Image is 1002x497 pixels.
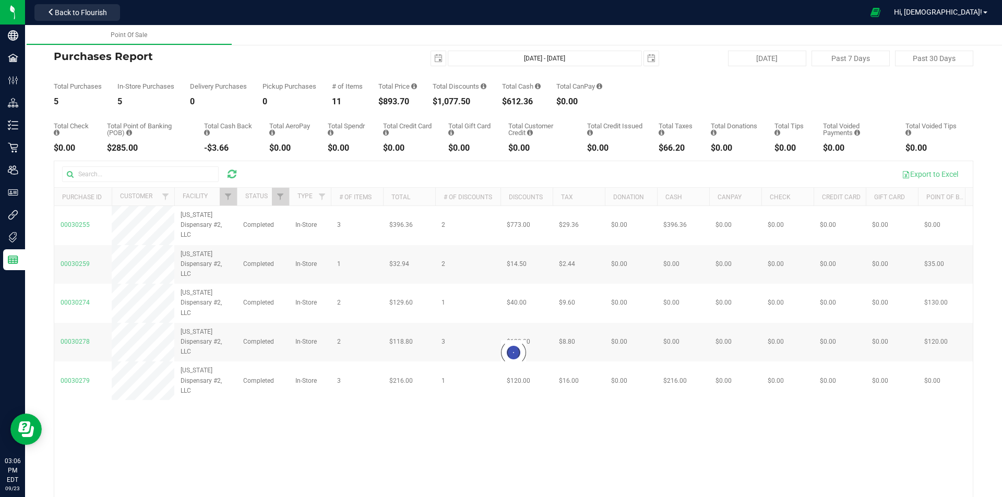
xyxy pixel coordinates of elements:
i: Sum of the successful, non-voided gift card payment transactions for all purchases in the date ra... [448,129,454,136]
i: Sum of all round-up-to-next-dollar total price adjustments for all purchases in the date range. [711,129,717,136]
h4: Purchases Report [54,51,360,62]
span: select [644,51,659,66]
div: 0 [263,98,316,106]
div: Total Price [378,83,417,90]
span: Point Of Sale [111,31,147,39]
inline-svg: Retail [8,142,18,153]
i: Sum of the successful, non-voided payments using account credit for all purchases in the date range. [527,129,533,136]
div: $893.70 [378,98,417,106]
div: Total Customer Credit [508,123,571,136]
i: Sum of all tips added to successful, non-voided payments for all purchases in the date range. [774,129,780,136]
div: Total Taxes [659,123,695,136]
i: Sum of the successful, non-voided AeroPay payment transactions for all purchases in the date range. [269,129,275,136]
div: Total Donations [711,123,759,136]
i: Sum of the successful, non-voided CanPay payment transactions for all purchases in the date range. [597,83,602,90]
inline-svg: Company [8,30,18,41]
span: Open Ecommerce Menu [864,2,887,22]
inline-svg: Tags [8,232,18,243]
div: Total Credit Issued [587,123,643,136]
div: Total Tips [774,123,807,136]
div: Total Point of Banking (POB) [107,123,188,136]
i: Sum of the successful, non-voided credit card payment transactions for all purchases in the date ... [383,129,389,136]
div: Delivery Purchases [190,83,247,90]
div: $0.00 [774,144,807,152]
button: Past 7 Days [812,51,890,66]
div: $0.00 [823,144,890,152]
i: Sum of the total prices of all purchases in the date range. [411,83,417,90]
div: Total AeroPay [269,123,312,136]
button: [DATE] [728,51,806,66]
div: Total Gift Card [448,123,493,136]
button: Back to Flourish [34,4,120,21]
div: $612.36 [502,98,541,106]
div: 11 [332,98,363,106]
div: 5 [54,98,102,106]
div: Total CanPay [556,83,602,90]
div: $0.00 [328,144,367,152]
div: 5 [117,98,174,106]
inline-svg: Inventory [8,120,18,130]
div: $0.00 [587,144,643,152]
i: Sum of the successful, non-voided Spendr payment transactions for all purchases in the date range. [328,129,333,136]
inline-svg: Reports [8,254,18,265]
div: Total Voided Tips [905,123,958,136]
div: Total Discounts [433,83,486,90]
div: $0.00 [711,144,759,152]
span: select [431,51,446,66]
inline-svg: Facilities [8,53,18,63]
i: Sum of all tip amounts from voided payment transactions for all purchases in the date range. [905,129,911,136]
inline-svg: Integrations [8,210,18,220]
inline-svg: User Roles [8,187,18,198]
inline-svg: Configuration [8,75,18,86]
iframe: Resource center [10,414,42,445]
i: Sum of the successful, non-voided cash payment transactions for all purchases in the date range. ... [535,83,541,90]
div: Total Cash [502,83,541,90]
span: Back to Flourish [55,8,107,17]
i: Sum of the successful, non-voided point-of-banking payment transactions, both via payment termina... [126,129,132,136]
i: Sum of all voided payment transaction amounts, excluding tips and transaction fees, for all purch... [854,129,860,136]
div: $0.00 [448,144,493,152]
div: $1,077.50 [433,98,486,106]
i: Sum of all account credit issued for all refunds from returned purchases in the date range. [587,129,593,136]
i: Sum of the discount values applied to the all purchases in the date range. [481,83,486,90]
inline-svg: Users [8,165,18,175]
inline-svg: Distribution [8,98,18,108]
div: In-Store Purchases [117,83,174,90]
div: # of Items [332,83,363,90]
div: Total Purchases [54,83,102,90]
p: 03:06 PM EDT [5,456,20,484]
div: $0.00 [905,144,958,152]
i: Sum of the total taxes for all purchases in the date range. [659,129,664,136]
div: -$3.66 [204,144,254,152]
div: Total Spendr [328,123,367,136]
div: $0.00 [269,144,312,152]
div: $0.00 [54,144,91,152]
div: $285.00 [107,144,188,152]
div: $66.20 [659,144,695,152]
span: Hi, [DEMOGRAPHIC_DATA]! [894,8,982,16]
div: Total Check [54,123,91,136]
div: $0.00 [383,144,433,152]
button: Past 30 Days [895,51,973,66]
div: Total Voided Payments [823,123,890,136]
div: 0 [190,98,247,106]
p: 09/23 [5,484,20,492]
div: Total Cash Back [204,123,254,136]
i: Sum of the cash-back amounts from rounded-up electronic payments for all purchases in the date ra... [204,129,210,136]
div: $0.00 [508,144,571,152]
div: Pickup Purchases [263,83,316,90]
div: Total Credit Card [383,123,433,136]
i: Sum of the successful, non-voided check payment transactions for all purchases in the date range. [54,129,59,136]
div: $0.00 [556,98,602,106]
